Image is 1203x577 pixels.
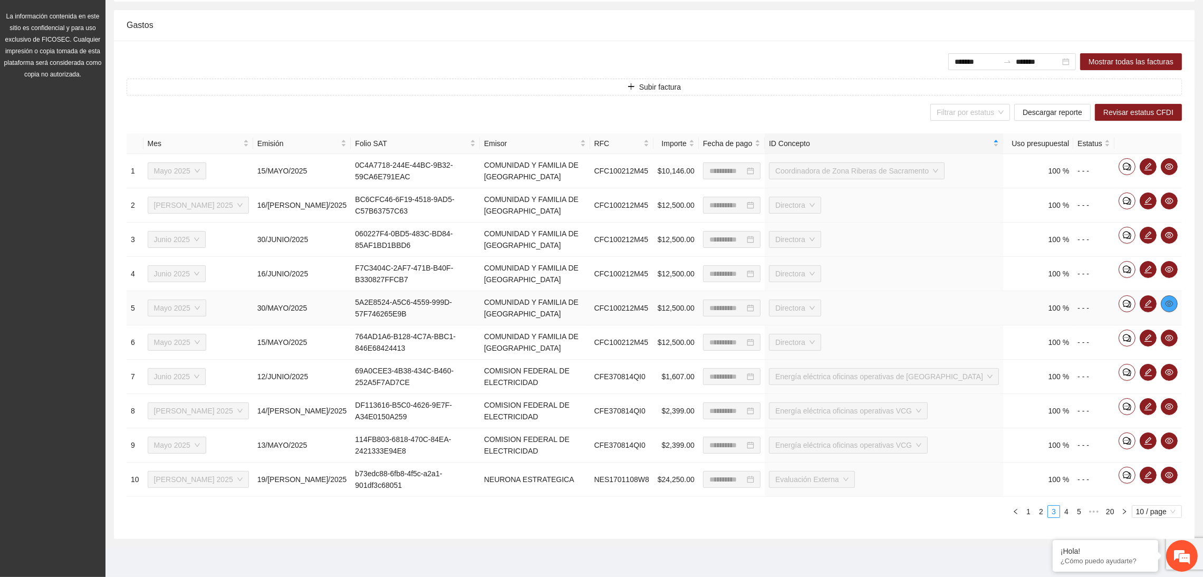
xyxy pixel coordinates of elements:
td: $12,500.00 [653,257,699,291]
td: - - - [1073,394,1114,428]
span: eye [1161,265,1177,274]
td: BC6CFC46-6F19-4518-9AD5-C57B63757C63 [351,188,479,223]
span: edit [1140,368,1156,377]
td: 16/[PERSON_NAME]/2025 [253,188,351,223]
th: Mes [143,133,253,154]
td: - - - [1073,291,1114,325]
span: edit [1140,471,1156,479]
button: comment [1119,398,1135,415]
button: comment [1119,432,1135,449]
td: 1 [127,154,143,188]
td: $2,399.00 [653,428,699,463]
td: CFC100212M45 [590,154,653,188]
span: eye [1161,334,1177,342]
span: eye [1161,162,1177,171]
button: right [1118,505,1131,518]
td: CFE370814QI0 [590,428,653,463]
span: Estatus [1077,138,1102,149]
td: 13/MAYO/2025 [253,428,351,463]
li: 5 [1073,505,1085,518]
button: edit [1140,227,1157,244]
li: 3 [1047,505,1060,518]
span: comment [1119,471,1135,479]
td: 5 [127,291,143,325]
td: $2,399.00 [653,394,699,428]
span: eye [1161,402,1177,411]
span: comment [1119,300,1135,308]
td: - - - [1073,360,1114,394]
span: comment [1119,437,1135,445]
span: ID Concepto [769,138,991,149]
a: 20 [1103,506,1118,517]
td: COMUNIDAD Y FAMILIA DE [GEOGRAPHIC_DATA] [480,257,590,291]
div: Chatee con nosotros ahora [55,54,177,68]
button: eye [1161,227,1178,244]
button: eye [1161,330,1178,347]
td: 69A0CEE3-4B38-434C-B460-252A5F7AD7CE [351,360,479,394]
button: edit [1140,261,1157,278]
p: ¿Cómo puedo ayudarte? [1061,557,1150,565]
span: eye [1161,231,1177,239]
td: 100 % [1003,360,1073,394]
span: edit [1140,265,1156,274]
td: 7 [127,360,143,394]
th: Fecha de pago [699,133,765,154]
button: edit [1140,193,1157,209]
span: Energía eléctrica oficinas operativas VCG [775,437,921,453]
span: plus [628,83,635,91]
td: $10,146.00 [653,154,699,188]
span: Revisar estatus CFDI [1103,107,1173,118]
span: ••• [1085,505,1102,518]
span: Coordinadora de Zona Riberas de Sacramento [775,163,938,179]
td: 100 % [1003,188,1073,223]
span: Energía eléctrica oficinas operativas de Riberas [775,369,993,384]
th: Emisión [253,133,351,154]
span: Julio 2025 [154,197,243,213]
span: Directora [775,197,815,213]
td: 100 % [1003,463,1073,497]
span: comment [1119,265,1135,274]
button: eye [1161,295,1178,312]
td: 19/[PERSON_NAME]/2025 [253,463,351,497]
li: Next 5 Pages [1085,505,1102,518]
a: 1 [1023,506,1034,517]
td: 3 [127,223,143,257]
td: COMUNIDAD Y FAMILIA DE [GEOGRAPHIC_DATA] [480,291,590,325]
a: 5 [1073,506,1085,517]
span: eye [1161,197,1177,205]
th: Importe [653,133,699,154]
div: Minimizar ventana de chat en vivo [173,5,198,31]
span: eye [1161,368,1177,377]
td: b73edc88-6fb8-4f5c-a2a1-901df3c68051 [351,463,479,497]
span: Fecha de pago [703,138,753,149]
button: eye [1161,432,1178,449]
span: Junio 2025 [154,266,200,282]
td: 16/JUNIO/2025 [253,257,351,291]
td: CFC100212M45 [590,223,653,257]
button: eye [1161,364,1178,381]
span: Julio 2025 [154,403,243,419]
td: $24,250.00 [653,463,699,497]
td: COMUNIDAD Y FAMILIA DE [GEOGRAPHIC_DATA] [480,325,590,360]
td: 100 % [1003,394,1073,428]
td: NEURONA ESTRATEGICA [480,463,590,497]
td: 4 [127,257,143,291]
span: Subir factura [639,81,681,93]
td: 15/MAYO/2025 [253,154,351,188]
td: 12/JUNIO/2025 [253,360,351,394]
span: Mostrar todas las facturas [1089,56,1173,68]
span: swap-right [1003,57,1012,66]
td: - - - [1073,188,1114,223]
span: Evaluación Externa [775,472,849,487]
span: Descargar reporte [1023,107,1082,118]
span: eye [1161,300,1177,308]
span: edit [1140,197,1156,205]
a: 4 [1061,506,1072,517]
span: Directora [775,300,815,316]
td: CFE370814QI0 [590,394,653,428]
td: $12,500.00 [653,325,699,360]
span: Mes [148,138,241,149]
button: edit [1140,295,1157,312]
td: COMUNIDAD Y FAMILIA DE [GEOGRAPHIC_DATA] [480,223,590,257]
button: eye [1161,193,1178,209]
